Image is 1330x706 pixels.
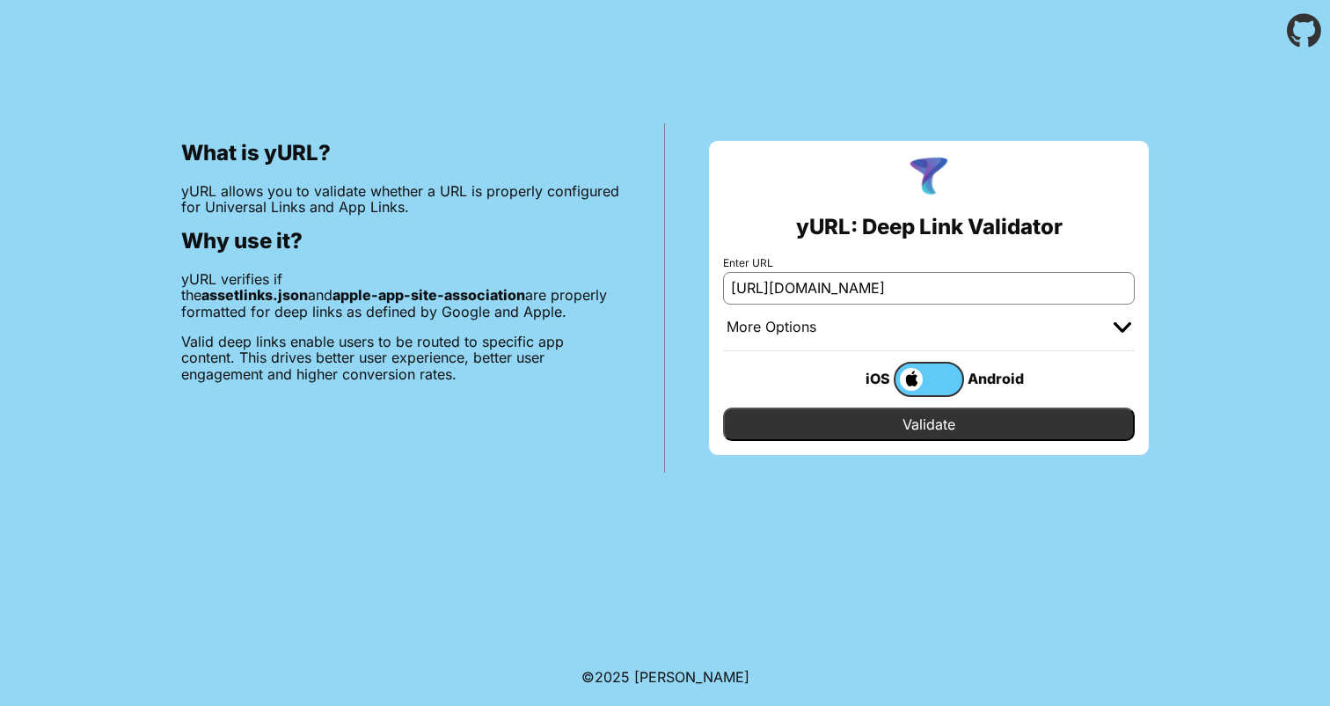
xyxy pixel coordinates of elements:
p: Valid deep links enable users to be routed to specific app content. This drives better user exper... [181,334,620,382]
h2: Why use it? [181,229,620,254]
a: Michael Ibragimchayev's Personal Site [634,668,749,686]
label: Enter URL [723,257,1135,269]
b: assetlinks.json [201,286,308,304]
input: e.g. https://app.chayev.com/xyx [723,272,1135,304]
div: Android [964,367,1034,390]
p: yURL allows you to validate whether a URL is properly configured for Universal Links and App Links. [181,183,620,216]
img: yURL Logo [906,155,952,201]
img: chevron [1114,322,1131,333]
h2: yURL: Deep Link Validator [796,215,1063,239]
input: Validate [723,408,1135,441]
h2: What is yURL? [181,141,620,165]
footer: © [581,648,749,706]
div: More Options [727,319,816,336]
div: iOS [823,367,894,390]
b: apple-app-site-association [332,286,525,304]
p: yURL verifies if the and are properly formatted for deep links as defined by Google and Apple. [181,271,620,320]
span: 2025 [595,668,630,686]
